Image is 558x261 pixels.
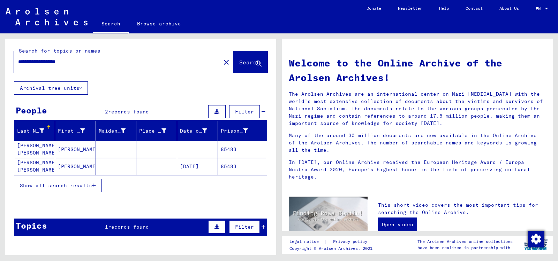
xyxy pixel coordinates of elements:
[105,109,108,115] span: 2
[218,141,267,158] mat-cell: 85483
[139,127,166,135] div: Place of Birth
[528,231,544,247] img: Change consent
[14,179,102,192] button: Show all search results
[58,125,96,136] div: First Name
[93,15,129,33] a: Search
[108,224,149,230] span: records found
[378,217,417,231] a: Open video
[55,141,96,158] mat-cell: [PERSON_NAME]
[177,121,218,141] mat-header-cell: Date of Birth
[239,59,260,66] span: Search
[289,132,546,154] p: Many of the around 30 million documents are now available in the Online Archive of the Arolsen Ar...
[14,158,55,175] mat-cell: [PERSON_NAME] [PERSON_NAME]
[218,158,267,175] mat-cell: 85483
[99,127,126,135] div: Maiden Name
[17,125,55,136] div: Last Name
[378,201,546,216] p: This short video covers the most important tips for searching the Online Archive.
[235,109,254,115] span: Filter
[221,125,258,136] div: Prisoner #
[289,238,324,245] a: Legal notice
[14,141,55,158] mat-cell: [PERSON_NAME] [PERSON_NAME]
[235,224,254,230] span: Filter
[221,127,248,135] div: Prisoner #
[17,127,44,135] div: Last Name
[108,109,149,115] span: records found
[180,125,218,136] div: Date of Birth
[105,224,108,230] span: 1
[20,182,92,189] span: Show all search results
[139,125,177,136] div: Place of Birth
[289,56,546,85] h1: Welcome to the Online Archive of the Arolsen Archives!
[218,121,267,141] mat-header-cell: Prisoner #
[417,245,513,251] p: have been realized in partnership with
[99,125,136,136] div: Maiden Name
[222,58,231,66] mat-icon: close
[14,81,88,95] button: Archival tree units
[289,159,546,181] p: In [DATE], our Online Archive received the European Heritage Award / Europa Nostra Award 2020, Eu...
[55,158,96,175] mat-cell: [PERSON_NAME]
[16,104,47,117] div: People
[417,238,513,245] p: The Arolsen Archives online collections
[289,90,546,127] p: The Arolsen Archives are an international center on Nazi [MEDICAL_DATA] with the world’s most ext...
[55,121,96,141] mat-header-cell: First Name
[327,238,376,245] a: Privacy policy
[289,197,368,239] img: video.jpg
[536,6,543,11] span: EN
[19,48,100,54] mat-label: Search for topics or names
[16,219,47,232] div: Topics
[14,121,55,141] mat-header-cell: Last Name
[523,236,549,253] img: yv_logo.png
[289,245,376,252] p: Copyright © Arolsen Archives, 2021
[233,51,267,73] button: Search
[96,121,137,141] mat-header-cell: Maiden Name
[129,15,189,32] a: Browse archive
[229,220,260,234] button: Filter
[136,121,177,141] mat-header-cell: Place of Birth
[289,238,376,245] div: |
[6,8,88,25] img: Arolsen_neg.svg
[58,127,85,135] div: First Name
[180,127,207,135] div: Date of Birth
[177,158,218,175] mat-cell: [DATE]
[219,55,233,69] button: Clear
[229,105,260,118] button: Filter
